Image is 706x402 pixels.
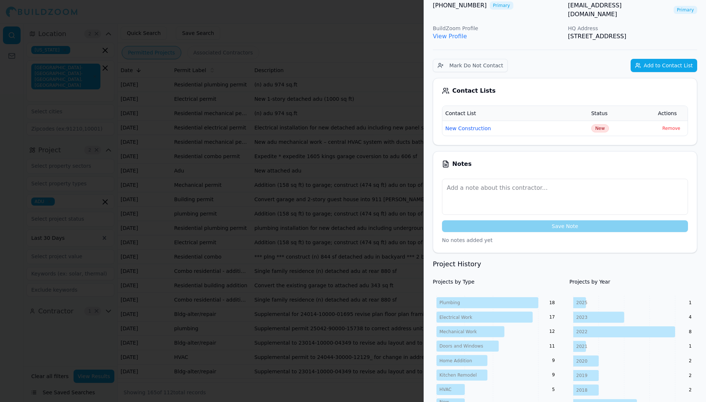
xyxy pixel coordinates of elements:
th: Status [588,106,655,121]
h4: Projects by Year [570,278,698,285]
tspan: 2023 [576,314,588,320]
button: New Construction [445,125,491,132]
text: 8 [689,329,692,334]
text: 9 [552,357,555,363]
text: 2 [689,387,692,392]
div: Notes [442,160,688,168]
button: New [591,124,609,132]
text: 5 [552,387,555,392]
p: No notes added yet [442,236,688,244]
text: 2 [689,358,692,363]
h3: Project History [433,259,697,269]
th: Contact List [442,106,588,121]
tspan: 2018 [576,387,588,392]
div: Contact Lists [442,87,688,95]
tspan: 2019 [576,373,588,378]
text: 9 [552,372,555,377]
tspan: 2020 [576,358,588,363]
span: Primary [490,1,513,10]
a: [PHONE_NUMBER] [433,1,487,10]
text: 17 [549,314,555,319]
tspan: 2025 [576,300,588,305]
p: HQ Address [568,25,698,32]
h4: Projects by Type [433,278,561,285]
a: View Profile [433,33,467,40]
text: 2 [689,373,692,378]
tspan: Plumbing [439,300,460,305]
button: Add to Contact List [631,59,697,72]
text: 12 [549,329,555,334]
p: BuildZoom Profile [433,25,562,32]
a: [EMAIL_ADDRESS][DOMAIN_NAME] [568,1,671,19]
tspan: Electrical Work [439,314,472,320]
text: 4 [689,314,692,320]
span: Click to update status [591,124,609,132]
tspan: HVAC [439,387,452,392]
text: 18 [549,300,555,305]
text: 1 [689,300,692,305]
span: Primary [674,6,697,14]
button: Mark Do Not Contact [433,59,508,72]
tspan: 2022 [576,329,588,334]
tspan: Doors and Windows [439,344,483,349]
tspan: Kitchen Remodel [439,372,477,377]
button: Remove [658,124,685,133]
text: 1 [689,344,692,349]
th: Actions [655,106,688,121]
text: 11 [549,343,555,348]
tspan: Mechanical Work [439,329,477,334]
tspan: 2021 [576,344,588,349]
p: [STREET_ADDRESS] [568,32,698,41]
tspan: Home Addition [439,358,472,363]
